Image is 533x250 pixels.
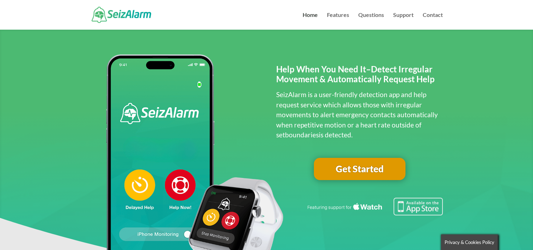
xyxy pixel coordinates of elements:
[276,64,443,88] h2: Help When You Need It–Detect Irregular Movement & Automatically Request Help
[470,222,525,242] iframe: Help widget launcher
[423,12,443,30] a: Contact
[303,12,318,30] a: Home
[276,90,443,140] p: SeizAlarm is a user-friendly detection app and help request service which allows those with irreg...
[358,12,384,30] a: Questions
[393,12,414,30] a: Support
[92,7,151,23] img: SeizAlarm
[445,239,494,245] span: Privacy & Cookies Policy
[327,12,349,30] a: Features
[306,209,443,217] a: Featuring seizure detection support for the Apple Watch
[314,158,405,180] a: Get Started
[285,131,319,139] span: boundaries
[306,198,443,215] img: Seizure detection available in the Apple App Store.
